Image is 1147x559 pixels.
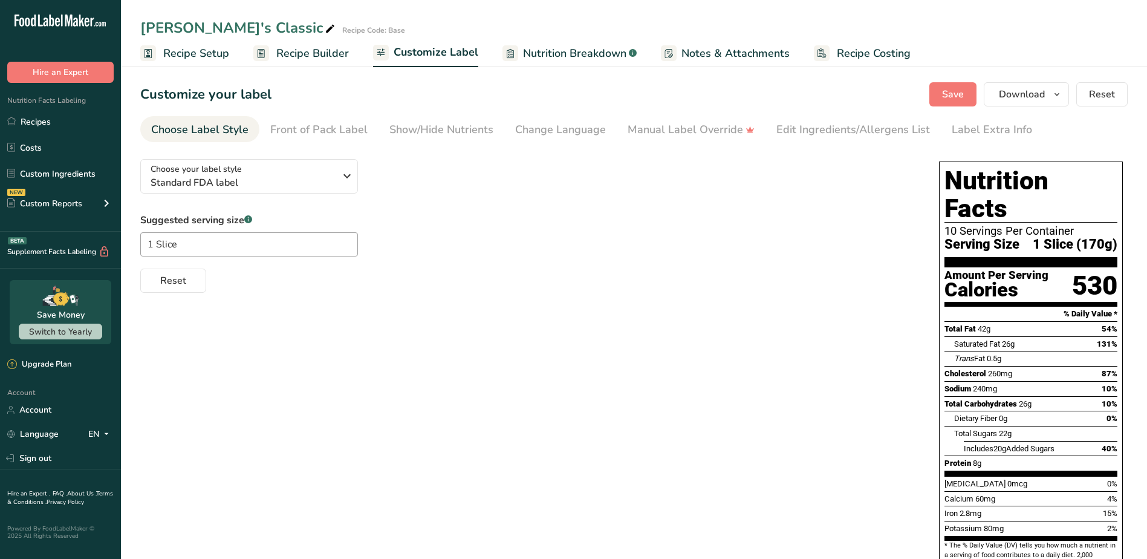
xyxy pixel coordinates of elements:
section: % Daily Value * [944,307,1117,321]
span: 10% [1102,384,1117,393]
div: Powered By FoodLabelMaker © 2025 All Rights Reserved [7,525,114,540]
div: Save Money [37,309,85,321]
span: 42g [978,324,990,333]
button: Switch to Yearly [19,324,102,339]
a: Language [7,423,59,445]
button: Download [984,82,1069,106]
div: Calories [944,281,1048,299]
i: Trans [954,354,974,363]
div: Amount Per Serving [944,270,1048,281]
div: 10 Servings Per Container [944,225,1117,237]
div: Custom Reports [7,197,82,210]
div: Choose Label Style [151,122,249,138]
span: 260mg [988,369,1012,378]
span: 15% [1103,509,1117,518]
div: Change Language [515,122,606,138]
div: BETA [8,237,27,244]
span: 0g [999,414,1007,423]
span: 10% [1102,399,1117,408]
span: Iron [944,509,958,518]
div: 530 [1072,270,1117,302]
a: Hire an Expert . [7,489,50,498]
span: Switch to Yearly [29,326,92,338]
span: 22g [999,429,1012,438]
span: Recipe Costing [837,45,911,62]
span: Sodium [944,384,971,393]
span: Standard FDA label [151,175,335,190]
span: Nutrition Breakdown [523,45,626,62]
a: Terms & Conditions . [7,489,113,506]
button: Reset [140,269,206,293]
span: 87% [1102,369,1117,378]
button: Reset [1076,82,1128,106]
span: 26g [1002,339,1015,348]
span: 40% [1102,444,1117,453]
span: Dietary Fiber [954,414,997,423]
span: Total Sugars [954,429,997,438]
span: 0% [1107,479,1117,488]
span: 240mg [973,384,997,393]
div: Show/Hide Nutrients [389,122,493,138]
span: Serving Size [944,237,1019,252]
span: Fat [954,354,985,363]
span: 2.8mg [960,509,981,518]
h1: Customize your label [140,85,271,105]
div: NEW [7,189,25,196]
a: Privacy Policy [47,498,84,506]
span: 80mg [984,524,1004,533]
div: EN [88,427,114,442]
button: Save [929,82,976,106]
span: Choose your label style [151,163,242,175]
span: 20g [993,444,1006,453]
span: Recipe Setup [163,45,229,62]
span: Customize Label [394,44,478,60]
div: Manual Label Override [628,122,755,138]
div: Edit Ingredients/Allergens List [776,122,930,138]
span: Saturated Fat [954,339,1000,348]
span: 60mg [975,494,995,503]
span: 8g [973,459,981,468]
span: Download [999,87,1045,102]
a: Recipe Builder [253,40,349,67]
span: Total Fat [944,324,976,333]
span: Cholesterol [944,369,986,378]
a: Customize Label [373,39,478,68]
iframe: Intercom live chat [1106,518,1135,547]
div: Upgrade Plan [7,359,71,371]
span: Includes Added Sugars [964,444,1054,453]
span: Reset [1089,87,1115,102]
span: 0mcg [1007,479,1027,488]
a: FAQ . [53,489,67,498]
button: Choose your label style Standard FDA label [140,159,358,194]
div: Front of Pack Label [270,122,368,138]
a: Recipe Setup [140,40,229,67]
span: Reset [160,273,186,288]
span: Calcium [944,494,973,503]
span: 131% [1097,339,1117,348]
span: 54% [1102,324,1117,333]
span: [MEDICAL_DATA] [944,479,1006,488]
a: Notes & Attachments [661,40,790,67]
span: 0% [1106,414,1117,423]
h1: Nutrition Facts [944,167,1117,223]
button: Hire an Expert [7,62,114,83]
a: Nutrition Breakdown [502,40,637,67]
a: Recipe Costing [814,40,911,67]
span: 1 Slice (170g) [1033,237,1117,252]
span: 0.5g [987,354,1001,363]
span: 4% [1107,494,1117,503]
span: 26g [1019,399,1032,408]
span: Potassium [944,524,982,533]
span: Recipe Builder [276,45,349,62]
span: Total Carbohydrates [944,399,1017,408]
div: Recipe Code: Base [342,25,405,36]
span: Notes & Attachments [681,45,790,62]
span: Save [942,87,964,102]
a: About Us . [67,489,96,498]
span: Protein [944,459,971,468]
label: Suggested serving size [140,213,358,227]
div: Label Extra Info [952,122,1032,138]
div: [PERSON_NAME]'s Classic [140,17,337,39]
